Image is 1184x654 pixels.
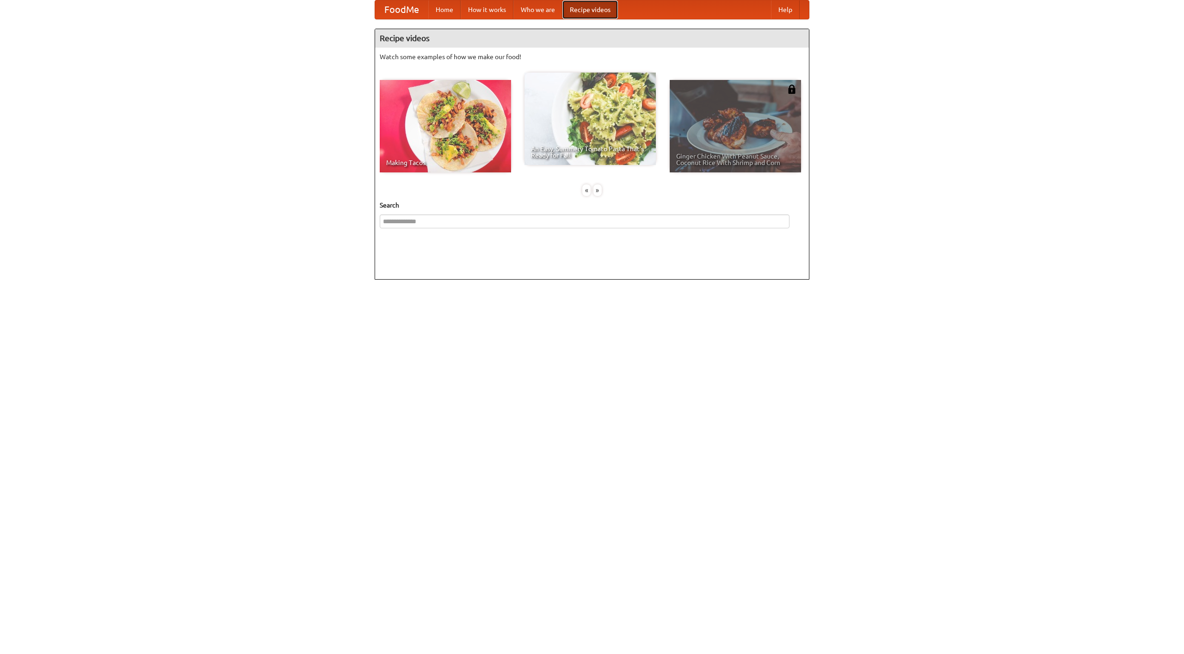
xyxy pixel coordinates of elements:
span: An Easy, Summery Tomato Pasta That's Ready for Fall [531,146,649,159]
img: 483408.png [787,85,796,94]
h5: Search [380,201,804,210]
a: An Easy, Summery Tomato Pasta That's Ready for Fall [524,73,656,165]
a: Recipe videos [562,0,618,19]
p: Watch some examples of how we make our food! [380,52,804,61]
a: Home [428,0,461,19]
h4: Recipe videos [375,29,809,48]
div: » [593,184,602,196]
span: Making Tacos [386,159,505,166]
a: FoodMe [375,0,428,19]
a: Who we are [513,0,562,19]
a: How it works [461,0,513,19]
a: Making Tacos [380,80,511,172]
a: Help [771,0,800,19]
div: « [582,184,591,196]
